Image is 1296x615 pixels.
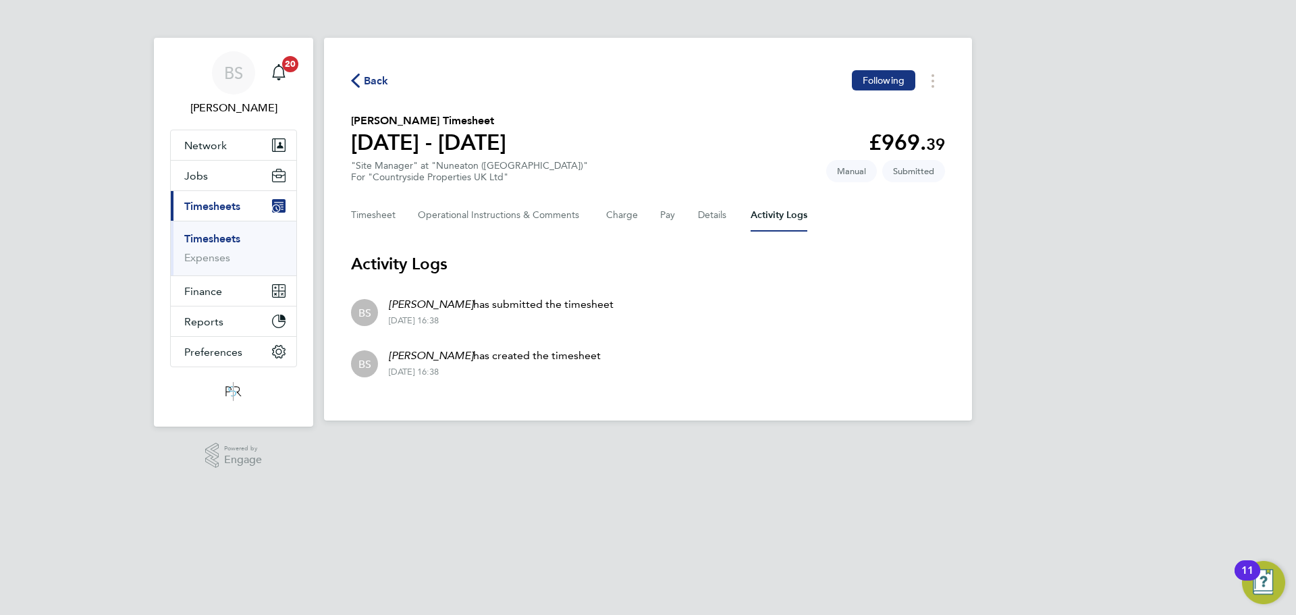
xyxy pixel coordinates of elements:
button: Open Resource Center, 11 new notifications [1242,561,1285,604]
button: Back [351,72,389,89]
button: Preferences [171,337,296,367]
span: This timesheet was manually created. [826,160,877,182]
img: psrsolutions-logo-retina.png [221,381,246,402]
a: Go to home page [170,381,297,402]
div: Beth Seddon [351,350,378,377]
button: Reports [171,306,296,336]
em: [PERSON_NAME] [389,349,473,362]
app-decimal: £969. [869,130,945,155]
button: Timesheets [171,191,296,221]
span: Following [863,74,905,86]
span: Preferences [184,346,242,358]
button: Network [171,130,296,160]
a: BS[PERSON_NAME] [170,51,297,116]
span: Powered by [224,443,262,454]
div: 11 [1241,570,1253,588]
h2: [PERSON_NAME] Timesheet [351,113,506,129]
span: Reports [184,315,223,328]
a: Timesheets [184,232,240,245]
span: Engage [224,454,262,466]
span: BS [358,305,371,320]
button: Activity Logs [751,199,807,232]
h3: Activity Logs [351,253,945,275]
div: "Site Manager" at "Nuneaton ([GEOGRAPHIC_DATA])" [351,160,588,183]
div: Beth Seddon [351,299,378,326]
span: 20 [282,56,298,72]
button: Pay [660,199,676,232]
button: Charge [606,199,639,232]
p: has submitted the timesheet [389,296,614,313]
div: Timesheets [171,221,296,275]
div: [DATE] 16:38 [389,367,601,377]
button: Finance [171,276,296,306]
button: Timesheet [351,199,396,232]
span: BS [358,356,371,371]
h1: [DATE] - [DATE] [351,129,506,156]
button: Operational Instructions & Comments [418,199,585,232]
div: [DATE] 16:38 [389,315,614,326]
span: This timesheet is Submitted. [882,160,945,182]
nav: Main navigation [154,38,313,427]
button: Jobs [171,161,296,190]
span: Network [184,139,227,152]
p: has created the timesheet [389,348,601,364]
span: Beth Seddon [170,100,297,116]
span: Finance [184,285,222,298]
span: BS [224,64,243,82]
em: [PERSON_NAME] [389,298,473,311]
a: 20 [265,51,292,95]
button: Following [852,70,915,90]
button: Details [698,199,729,232]
button: Timesheets Menu [921,70,945,91]
span: Back [364,73,389,89]
div: For "Countryside Properties UK Ltd" [351,171,588,183]
span: Timesheets [184,200,240,213]
span: 39 [926,134,945,154]
a: Expenses [184,251,230,264]
a: Powered byEngage [205,443,263,469]
span: Jobs [184,169,208,182]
